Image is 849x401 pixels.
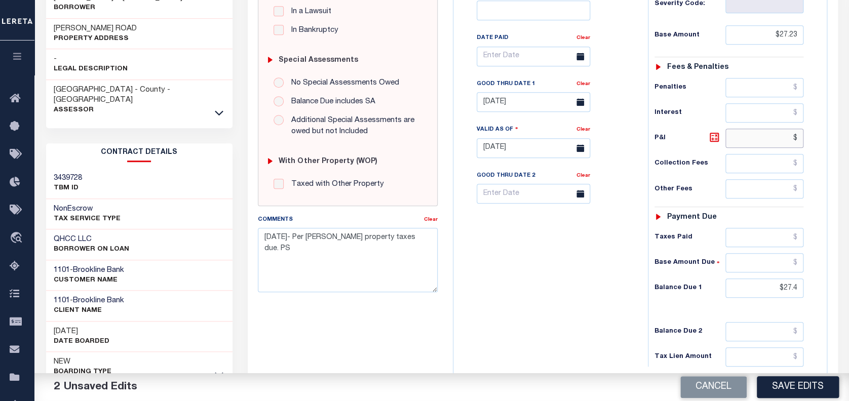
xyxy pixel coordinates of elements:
p: Tax Service Type [54,214,121,224]
label: Good Thru Date 1 [477,80,535,89]
h6: Penalties [654,84,726,92]
h6: Base Amount Due [654,259,726,267]
span: Unsaved Edits [64,382,137,392]
h3: 3439728 [54,173,82,183]
h6: Payment due [667,213,716,222]
input: $ [725,78,803,97]
input: $ [725,347,803,367]
h3: - [54,265,124,275]
input: Enter Date [477,92,590,112]
input: Enter Date [477,184,590,204]
h3: NEW [54,357,111,367]
input: $ [725,154,803,173]
label: Good Thru Date 2 [477,172,535,180]
input: $ [725,228,803,247]
h3: [PERSON_NAME] ROAD [54,24,137,34]
h6: Interest [654,109,726,117]
a: Clear [576,35,590,41]
a: Clear [576,127,590,132]
input: $ [725,25,803,45]
p: Boarding Type [54,367,111,377]
label: Date Paid [477,34,509,43]
span: 1101 [54,297,70,304]
span: Brookline Bank [73,266,124,274]
a: Clear [424,217,438,222]
h3: - [54,54,128,64]
p: Property Address [54,34,137,44]
h3: QHCC LLC [54,234,129,245]
a: Clear [576,82,590,87]
h3: [GEOGRAPHIC_DATA] - County - [GEOGRAPHIC_DATA] [54,85,225,105]
label: In Bankruptcy [286,25,338,36]
label: Balance Due includes SA [286,96,375,108]
span: 2 [54,382,60,392]
h6: Collection Fees [654,159,726,168]
input: $ [725,322,803,341]
h6: Tax Lien Amount [654,353,726,361]
input: $ [725,278,803,298]
button: Save Edits [757,376,839,398]
input: Enter Date [477,47,590,66]
h6: Fees & Penalties [667,63,728,72]
p: Assessor [54,105,225,115]
span: Brookline Bank [73,297,124,304]
h6: Other Fees [654,185,726,193]
button: Cancel [680,376,747,398]
h3: [DATE] [54,327,109,337]
h2: CONTRACT details [46,143,233,162]
label: Taxed with Other Property [286,179,384,190]
input: $ [725,253,803,272]
input: $ [725,129,803,148]
label: Valid as Of [477,125,518,134]
h6: Balance Due 1 [654,284,726,292]
input: $ [725,179,803,198]
h6: Base Amount [654,31,726,39]
a: Clear [576,173,590,178]
p: CUSTOMER Name [54,275,124,286]
h6: Taxes Paid [654,233,726,242]
p: Borrower [54,3,225,13]
label: Comments [258,216,293,224]
label: No Special Assessments Owed [286,77,399,89]
h6: Balance Due 2 [654,328,726,336]
i: travel_explore [10,232,26,245]
span: 1101 [54,266,70,274]
p: BORROWER ON LOAN [54,245,129,255]
h6: P&I [654,131,726,145]
p: CLIENT Name [54,306,124,316]
p: TBM ID [54,183,82,193]
p: Date Boarded [54,337,109,347]
label: Additional Special Assessments are owed but not Included [286,115,422,138]
label: In a Lawsuit [286,6,331,18]
h6: Special Assessments [279,56,358,65]
h6: with Other Property (WOP) [279,157,377,166]
input: $ [725,103,803,123]
p: Legal Description [54,64,128,74]
input: Enter Date [477,138,590,158]
h3: NonEscrow [54,204,121,214]
h3: - [54,296,124,306]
